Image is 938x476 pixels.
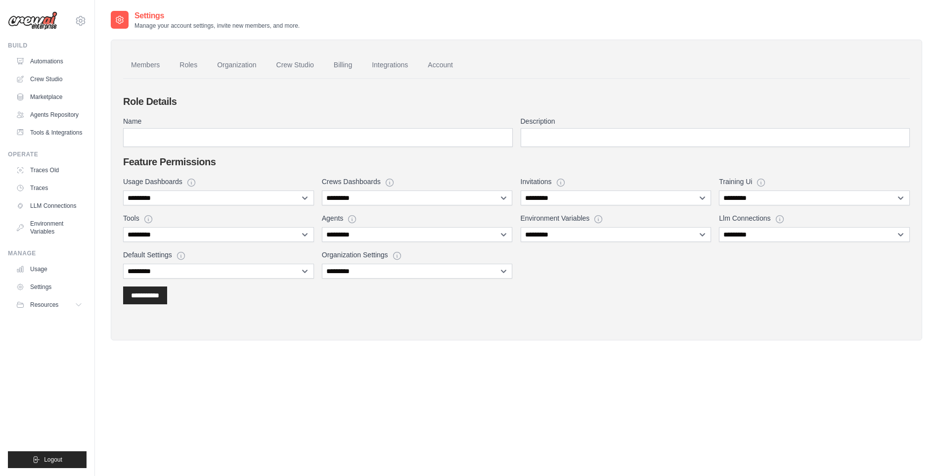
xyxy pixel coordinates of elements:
[134,10,300,22] h2: Settings
[8,42,87,49] div: Build
[123,52,168,79] a: Members
[12,125,87,141] a: Tools & Integrations
[521,213,590,223] label: Environment Variables
[123,177,182,187] label: Usage Dashboards
[134,22,300,30] p: Manage your account settings, invite new members, and more.
[322,250,388,260] label: Organization Settings
[12,71,87,87] a: Crew Studio
[12,261,87,277] a: Usage
[12,180,87,196] a: Traces
[123,95,910,108] h2: Role Details
[12,216,87,239] a: Environment Variables
[123,250,172,260] label: Default Settings
[364,52,416,79] a: Integrations
[12,279,87,295] a: Settings
[12,53,87,69] a: Automations
[719,177,752,187] label: Training Ui
[322,213,344,223] label: Agents
[8,11,57,30] img: Logo
[12,198,87,214] a: LLM Connections
[172,52,205,79] a: Roles
[521,177,552,187] label: Invitations
[521,116,910,126] label: Description
[123,213,139,223] label: Tools
[12,89,87,105] a: Marketplace
[44,456,62,464] span: Logout
[326,52,360,79] a: Billing
[322,177,381,187] label: Crews Dashboards
[12,107,87,123] a: Agents Repository
[719,213,770,223] label: Llm Connections
[8,451,87,468] button: Logout
[8,150,87,158] div: Operate
[420,52,461,79] a: Account
[30,301,58,309] span: Resources
[268,52,322,79] a: Crew Studio
[209,52,264,79] a: Organization
[123,155,910,169] h2: Feature Permissions
[8,249,87,257] div: Manage
[12,162,87,178] a: Traces Old
[12,297,87,313] button: Resources
[123,116,513,126] label: Name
